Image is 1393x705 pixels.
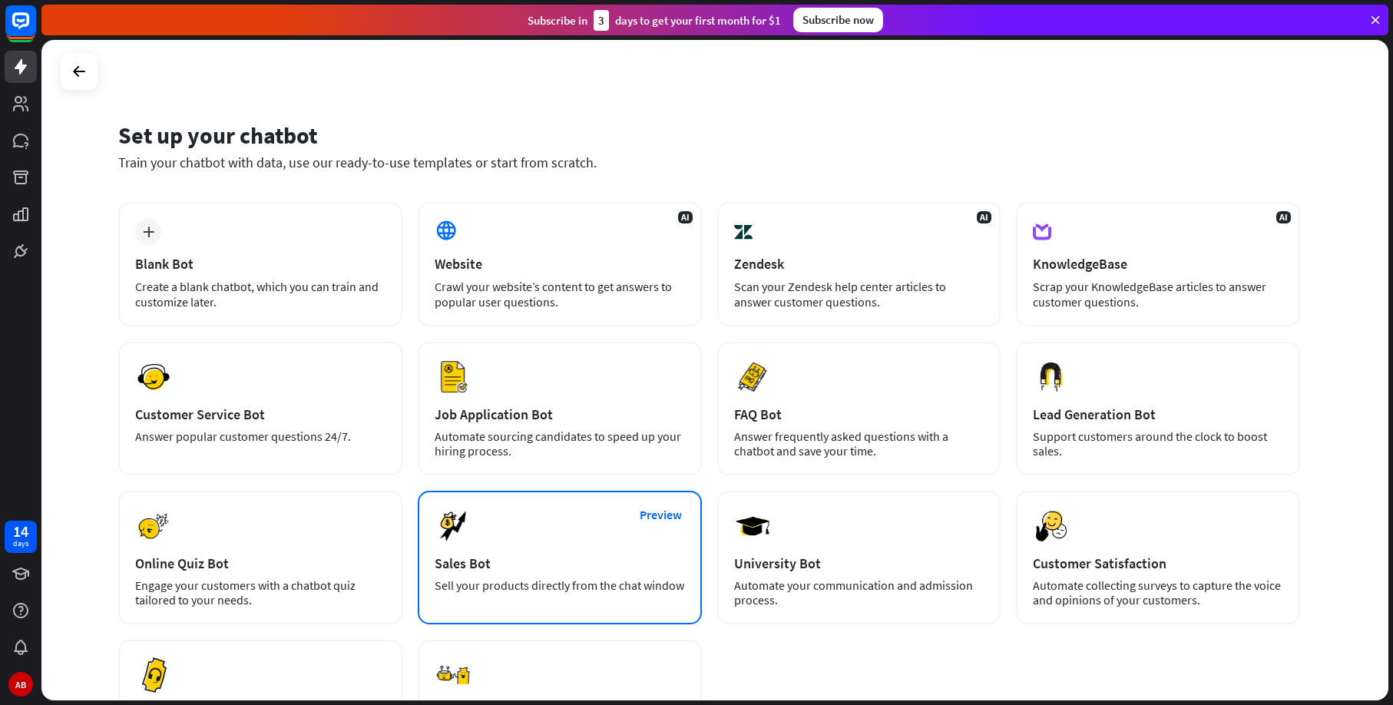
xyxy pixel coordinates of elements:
div: Customer Service Bot [135,405,385,423]
div: AB [8,672,33,697]
div: Website [435,255,685,273]
div: Automate sourcing candidates to speed up your hiring process. [435,429,685,458]
div: Engage your customers with a chatbot quiz tailored to your needs. [135,578,385,607]
div: Scan your Zendesk help center articles to answer customer questions. [734,279,984,309]
span: AI [977,211,991,223]
div: Sell your products directly from the chat window [435,578,685,593]
span: AI [1276,211,1291,223]
div: 3 [594,10,609,31]
div: Subscribe now [793,8,883,32]
div: University Bot [734,554,984,572]
div: days [13,538,28,549]
button: Preview [630,501,692,529]
div: FAQ Bot [734,405,984,423]
div: Crawl your website’s content to get answers to popular user questions. [435,279,685,309]
div: Customer Satisfaction [1033,554,1283,572]
div: Subscribe in days to get your first month for $1 [528,10,781,31]
div: 14 [13,525,28,538]
div: Set up your chatbot [118,121,1300,150]
div: Job Application Bot [435,405,685,423]
div: Automate collecting surveys to capture the voice and opinions of your customers. [1033,578,1283,607]
div: Zendesk [734,255,984,273]
div: Blank Bot [135,255,385,273]
div: Online Quiz Bot [135,554,385,572]
div: Sales Bot [435,554,685,572]
a: 14 days [5,521,37,553]
div: Lead Generation Bot [1033,405,1283,423]
div: Support customers around the clock to boost sales. [1033,429,1283,458]
span: AI [678,211,693,223]
div: KnowledgeBase [1033,255,1283,273]
i: plus [143,227,154,237]
div: Answer frequently asked questions with a chatbot and save your time. [734,429,984,458]
button: Open LiveChat chat widget [12,6,58,52]
div: Train your chatbot with data, use our ready-to-use templates or start from scratch. [118,154,1300,171]
div: Create a blank chatbot, which you can train and customize later. [135,279,385,309]
div: Automate your communication and admission process. [734,578,984,607]
div: Scrap your KnowledgeBase articles to answer customer questions. [1033,279,1283,309]
div: Answer popular customer questions 24/7. [135,429,385,444]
